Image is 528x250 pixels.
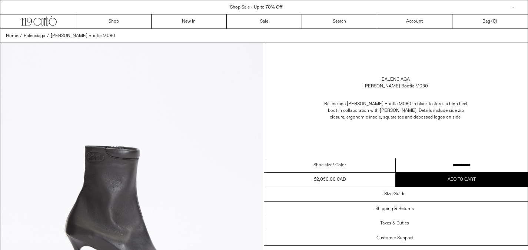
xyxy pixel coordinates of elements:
[382,76,410,83] a: Balenciaga
[384,191,405,197] h3: Size Guide
[47,33,49,39] span: /
[20,33,22,39] span: /
[227,14,302,29] a: Sale
[230,4,282,10] a: Shop Sale - Up to 70% Off
[375,206,414,211] h3: Shipping & Returns
[76,14,152,29] a: Shop
[377,14,452,29] a: Account
[448,177,476,183] span: Add to cart
[493,19,495,24] span: 0
[380,221,409,226] h3: Taxes & Duties
[6,33,18,39] a: Home
[332,162,346,169] span: / Color
[396,173,528,187] button: Add to cart
[152,14,227,29] a: New In
[363,83,428,90] div: [PERSON_NAME] Bootie M080
[452,14,528,29] a: Bag ()
[51,33,115,39] a: [PERSON_NAME] Bootie M080
[322,97,470,124] p: Balenciaga [PERSON_NAME] Bootie M080 in black features a high heel boot in collaboration with [PE...
[24,33,45,39] a: Balenciaga
[493,18,497,25] span: )
[313,162,332,169] span: Shoe size
[314,176,346,183] div: $2,050.00 CAD
[376,236,413,241] h3: Customer Support
[302,14,377,29] a: Search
